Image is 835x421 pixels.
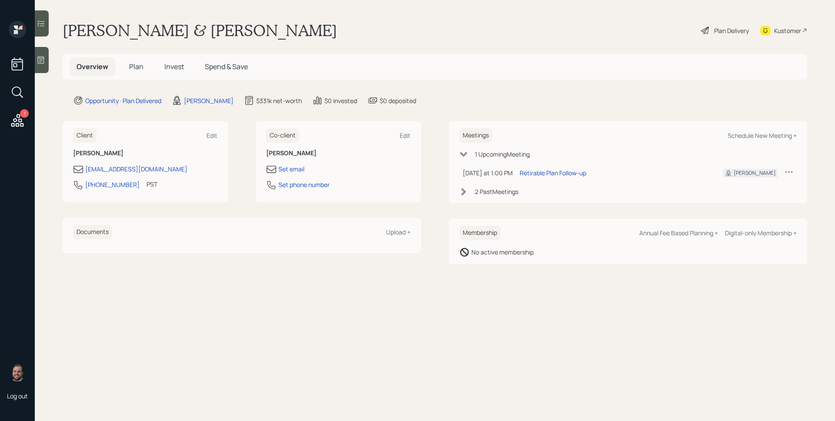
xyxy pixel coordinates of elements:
[85,180,140,189] div: [PHONE_NUMBER]
[77,62,108,71] span: Overview
[256,96,302,105] div: $331k net-worth
[400,131,411,140] div: Edit
[714,26,749,35] div: Plan Delivery
[129,62,144,71] span: Plan
[73,150,217,157] h6: [PERSON_NAME]
[85,96,161,105] div: Opportunity · Plan Delivered
[147,180,157,189] div: PST
[184,96,234,105] div: [PERSON_NAME]
[728,131,797,140] div: Schedule New Meeting +
[278,164,304,174] div: Set email
[725,229,797,237] div: Digital-only Membership +
[459,226,501,240] h6: Membership
[324,96,357,105] div: $0 invested
[380,96,416,105] div: $0 deposited
[85,164,187,174] div: [EMAIL_ADDRESS][DOMAIN_NAME]
[639,229,718,237] div: Annual Fee Based Planning +
[63,21,337,40] h1: [PERSON_NAME] & [PERSON_NAME]
[9,364,26,381] img: james-distasi-headshot.png
[520,168,586,177] div: Retirable Plan Follow-up
[266,128,299,143] h6: Co-client
[266,150,411,157] h6: [PERSON_NAME]
[207,131,217,140] div: Edit
[164,62,184,71] span: Invest
[475,150,530,159] div: 1 Upcoming Meeting
[734,169,776,177] div: [PERSON_NAME]
[471,247,534,257] div: No active membership
[73,128,97,143] h6: Client
[7,392,28,400] div: Log out
[459,128,492,143] h6: Meetings
[463,168,513,177] div: [DATE] at 1:00 PM
[205,62,248,71] span: Spend & Save
[774,26,801,35] div: Kustomer
[20,109,29,118] div: 7
[475,187,518,196] div: 2 Past Meeting s
[278,180,330,189] div: Set phone number
[73,225,112,239] h6: Documents
[386,228,411,236] div: Upload +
